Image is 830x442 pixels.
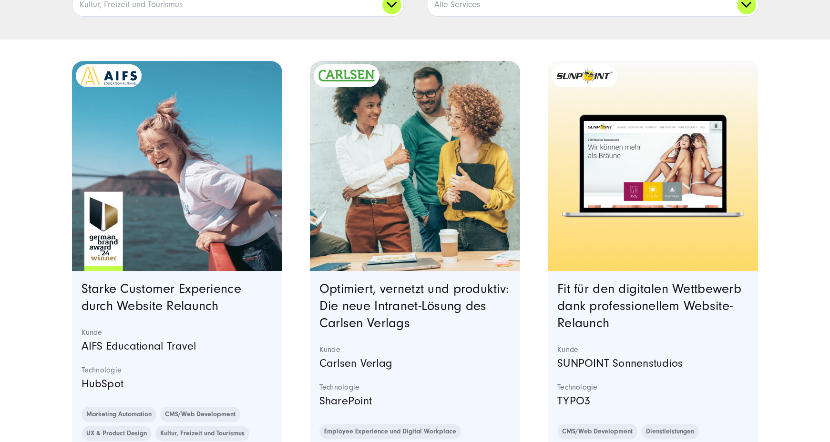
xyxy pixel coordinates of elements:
img: Teaserbild: Carlsen Verlag | Neues Intranet für eine nahtlose Zusammenarbeit [310,61,521,271]
img: Kunden Logo AIFS | Digital Agency SUNZINET [81,67,137,85]
a: Optimiert, vernetzt und produktiv: Die neue Intranet-Lösung des Carlsen Verlags [319,281,509,331]
strong: Kunde [82,328,273,337]
a: UX & Product Design [82,426,152,441]
strong: Kunde [319,345,511,354]
strong: Technologie [319,382,511,392]
a: CMS/Web Development [160,407,240,422]
p: TYPO3 [557,392,749,410]
img: placeholder-macbook.png [558,107,748,225]
p: Carlsen Verlag [319,354,511,372]
p: SharePoint [319,392,511,410]
a: Starke Customer Experience durch Website Relaunch [82,281,241,313]
a: Featured image: - Read full post: AIFS Educational Travel | Intuitive Customer Experience für die... [72,61,283,271]
a: Marketing Automation [82,407,156,422]
a: CMS/Web Development [557,424,637,439]
a: Dienstleistungen [641,424,699,439]
a: Featured image: Teaserbild: Carlsen Verlag | Neues Intranet für eine nahtlose Zusammenarbeit - Re... [310,61,521,271]
strong: Kunde [557,345,749,354]
img: SUNPOINT-Sonnenstudio-Solarium-fuer-Beauty-Tanning [556,69,613,83]
img: Logo_Carlsen [318,70,375,81]
a: Featured image: - Read full post: Sunpoint | Website Relaunch | SUNZINET [548,61,758,271]
a: Employee Experience und Digital Workplace [319,424,461,439]
a: Fit für den digitalen Wettbewerb dank professionellem Website-Relaunch [557,281,741,331]
p: HubSpot [82,375,273,393]
p: AIFS Educational Travel [82,337,273,355]
strong: Technologie [82,365,273,375]
p: SUNPOINT Sonnenstudios [557,354,749,372]
strong: Technologie [557,382,749,392]
a: Kultur, Freizeit und Tourismus [155,426,249,441]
